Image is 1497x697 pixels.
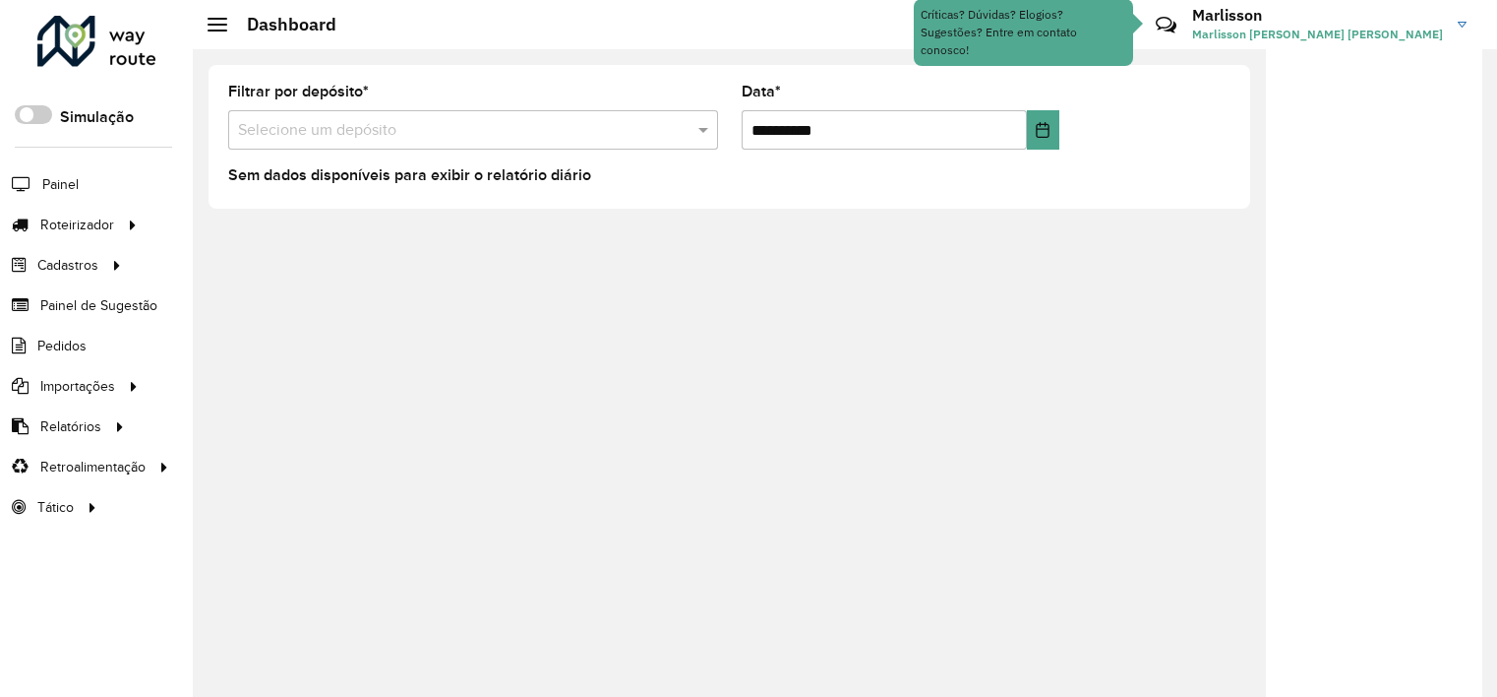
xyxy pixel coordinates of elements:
label: Data [742,80,781,103]
h2: Dashboard [227,14,336,35]
span: Painel [42,174,79,195]
span: Pedidos [37,336,87,356]
label: Sem dados disponíveis para exibir o relatório diário [228,163,591,187]
span: Importações [40,376,115,397]
span: Relatórios [40,416,101,437]
span: Marlisson [PERSON_NAME] [PERSON_NAME] [1192,26,1443,43]
span: Cadastros [37,255,98,276]
span: Retroalimentação [40,457,146,477]
span: Roteirizador [40,215,114,235]
label: Simulação [60,105,134,129]
a: Contato Rápido [1145,4,1187,46]
h3: Marlisson [1192,6,1443,25]
span: Tático [37,497,74,518]
span: Painel de Sugestão [40,295,157,316]
label: Filtrar por depósito [228,80,369,103]
button: Choose Date [1027,110,1060,150]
